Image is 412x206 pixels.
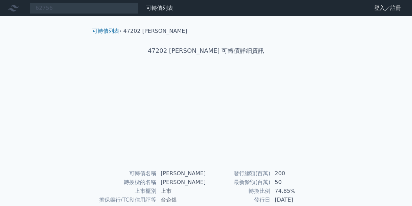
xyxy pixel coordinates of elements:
[206,178,271,187] td: 最新餘額(百萬)
[92,28,119,34] a: 可轉債列表
[206,196,271,204] td: 發行日
[95,178,157,187] td: 轉換標的名稱
[378,174,412,206] iframe: Chat Widget
[206,187,271,196] td: 轉換比例
[271,169,317,178] td: 200
[157,169,206,178] td: [PERSON_NAME]
[123,27,187,35] li: 47202 [PERSON_NAME]
[87,46,325,55] h1: 47202 [PERSON_NAME] 可轉債詳細資訊
[146,5,173,11] a: 可轉債列表
[157,178,206,187] td: [PERSON_NAME]
[95,196,157,204] td: 擔保銀行/TCRI信用評等
[92,27,121,35] li: ›
[271,196,317,204] td: [DATE]
[369,3,407,14] a: 登入／註冊
[271,187,317,196] td: 74.85%
[206,169,271,178] td: 發行總額(百萬)
[157,196,206,204] td: 台企銀
[271,178,317,187] td: 50
[95,187,157,196] td: 上市櫃別
[157,187,206,196] td: 上市
[95,169,157,178] td: 可轉債名稱
[30,2,138,14] input: 搜尋可轉債 代號／名稱
[378,174,412,206] div: 聊天小工具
